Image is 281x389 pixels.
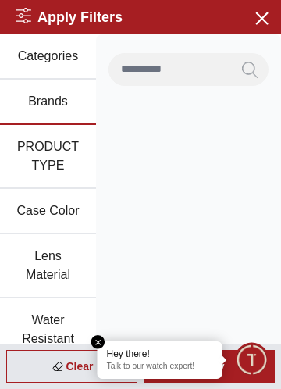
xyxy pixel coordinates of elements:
div: Hey there! [107,348,213,360]
button: Search [231,53,269,86]
em: Close tooltip [91,335,105,349]
div: Chat Widget [235,343,269,377]
div: Clear [6,350,137,383]
h2: Apply Filters [16,6,123,28]
p: Talk to our watch expert! [107,362,213,373]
